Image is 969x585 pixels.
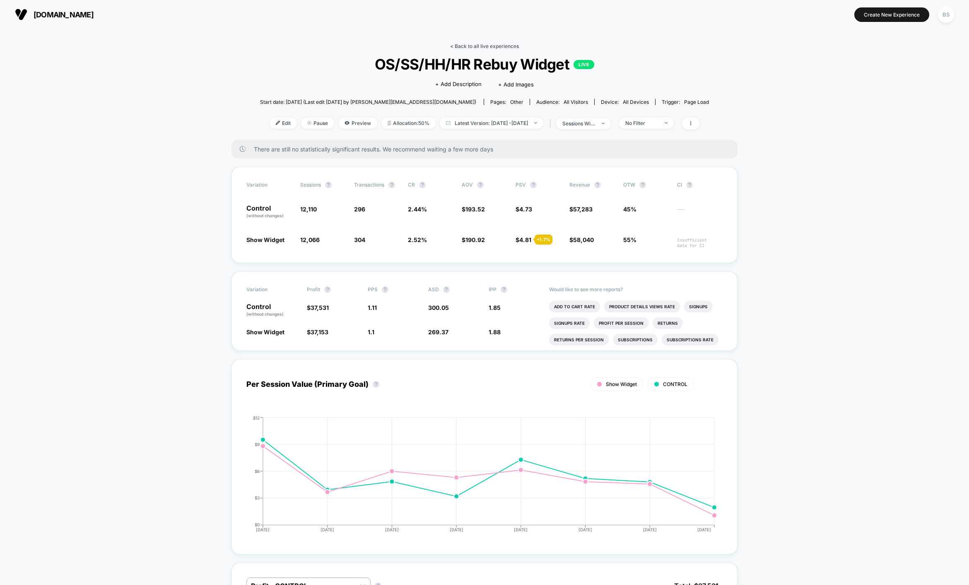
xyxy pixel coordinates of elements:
[562,120,595,127] div: sessions with impression
[489,328,501,336] span: 1.88
[569,182,590,188] span: Revenue
[606,381,637,387] span: Show Widget
[462,182,473,188] span: AOV
[307,304,329,311] span: $
[321,527,334,532] tspan: [DATE]
[613,334,658,345] li: Subscriptions
[938,7,954,23] div: BS
[663,381,687,387] span: CONTROL
[625,120,658,126] div: No Filter
[684,99,709,105] span: Page Load
[446,121,451,125] img: calendar
[238,415,714,539] div: PER_SESSION_VALUE
[388,182,395,188] button: ?
[450,527,463,532] tspan: [DATE]
[462,206,485,213] span: $
[246,182,292,188] span: Variation
[530,182,537,188] button: ?
[440,117,543,129] span: Latest Version: [DATE] - [DATE]
[639,182,646,188] button: ?
[246,213,284,218] span: (without changes)
[697,527,711,532] tspan: [DATE]
[300,206,317,213] span: 12,110
[547,117,556,129] span: |
[514,527,528,532] tspan: [DATE]
[15,8,27,21] img: Visually logo
[338,117,377,129] span: Preview
[419,182,426,188] button: ?
[246,312,284,316] span: (without changes)
[549,301,600,312] li: Add To Cart Rate
[354,182,384,188] span: Transactions
[594,317,648,329] li: Profit Per Session
[408,182,415,188] span: CR
[255,522,260,527] tspan: $0
[665,122,668,124] img: end
[935,6,957,23] button: BS
[477,182,484,188] button: ?
[489,286,497,292] span: IPP
[443,286,450,293] button: ?
[368,286,378,292] span: PPS
[489,304,501,311] span: 1.85
[462,236,485,243] span: $
[381,117,436,129] span: Allocation: 50%
[325,182,332,188] button: ?
[254,146,721,153] span: There are still no statistically significant results. We recommend waiting a few more days
[300,182,321,188] span: Sessions
[388,121,391,125] img: rebalance
[408,236,427,243] span: 2.52 %
[662,334,718,345] li: Subscriptions Rate
[604,301,680,312] li: Product Details Views Rate
[246,205,292,219] p: Control
[435,80,482,89] span: + Add Description
[549,334,609,345] li: Returns Per Session
[516,236,531,243] span: $
[534,122,537,124] img: end
[354,236,365,243] span: 304
[300,236,320,243] span: 12,066
[510,99,523,105] span: other
[450,43,519,49] a: < Back to all live experiences
[311,304,329,311] span: 37,531
[549,286,723,292] p: Would like to see more reports?
[490,99,523,105] div: Pages:
[536,99,588,105] div: Audience:
[385,527,399,532] tspan: [DATE]
[246,236,284,243] span: Show Widget
[307,121,311,125] img: end
[594,99,655,105] span: Device:
[255,495,260,500] tspan: $3
[256,527,270,532] tspan: [DATE]
[255,468,260,473] tspan: $6
[516,206,532,213] span: $
[686,182,693,188] button: ?
[677,182,723,188] span: CI
[324,286,331,293] button: ?
[569,236,594,243] span: $
[428,304,449,311] span: 300.05
[307,328,328,336] span: $
[573,206,593,213] span: 57,283
[677,207,723,219] span: ---
[574,60,594,69] p: LIVE
[516,182,526,188] span: PSV
[253,415,260,420] tspan: $12
[549,317,590,329] li: Signups Rate
[684,301,713,312] li: Signups
[12,8,96,21] button: [DOMAIN_NAME]
[270,117,297,129] span: Edit
[623,99,649,105] span: all devices
[602,122,605,124] img: end
[653,317,683,329] li: Returns
[623,206,636,213] span: 45%
[579,527,592,532] tspan: [DATE]
[368,304,377,311] span: 1.11
[501,286,507,293] button: ?
[564,99,588,105] span: All Visitors
[573,236,594,243] span: 58,040
[311,328,328,336] span: 37,153
[260,99,476,105] span: Start date: [DATE] (Last edit [DATE] by [PERSON_NAME][EMAIL_ADDRESS][DOMAIN_NAME])
[465,236,485,243] span: 190.92
[428,286,439,292] span: ASD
